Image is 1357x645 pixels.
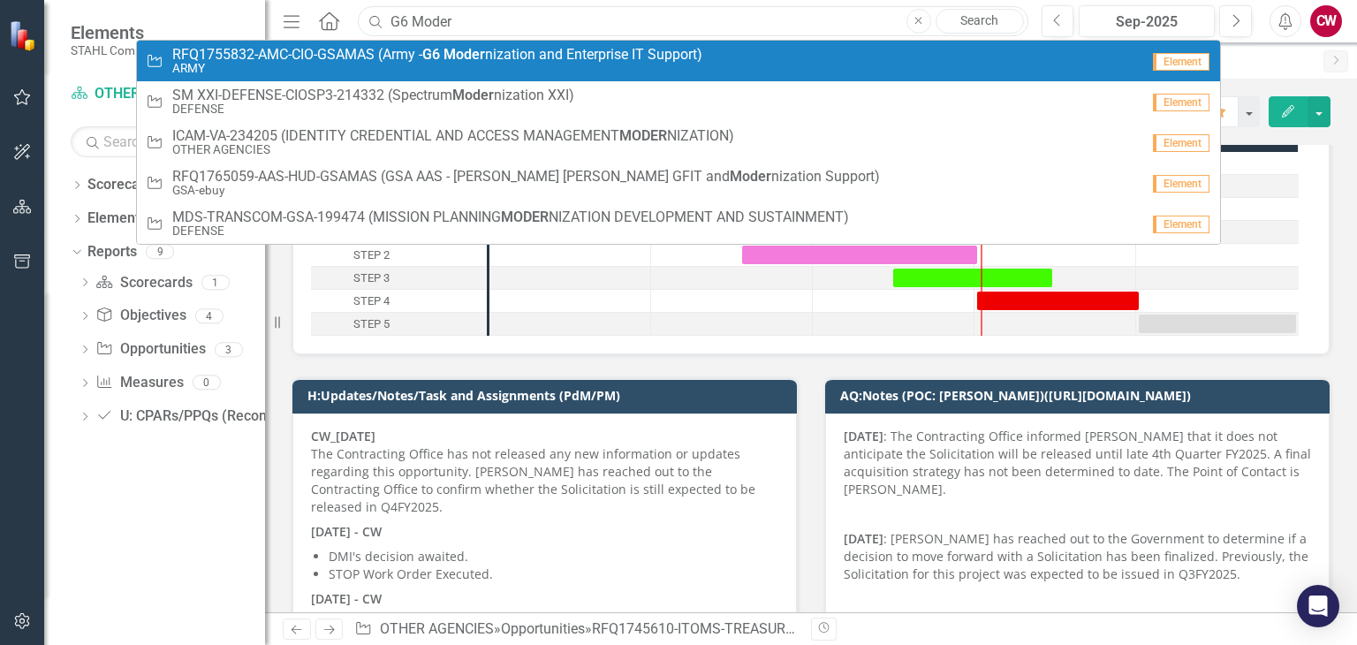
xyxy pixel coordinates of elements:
[452,87,494,103] strong: Moder
[1153,175,1209,193] span: Element
[742,246,977,264] div: Task: Start date: 2025-07-18 End date: 2025-09-01
[95,306,186,326] a: Objectives
[1153,53,1209,71] span: Element
[172,169,880,185] span: RFQ1765059-AAS-HUD-GSAMAS (GSA AAS - [PERSON_NAME] [PERSON_NAME] GFIT and nization Support)
[172,47,702,63] span: RFQ1755832-AMC-CIO-GSAMAS (Army - nization and Enterprise IT Support)
[592,620,1220,637] div: RFQ1745610-ITOMS-TREASURY-RFI-GSA (IT Operations and Modernization (ITOM) Services - MRAS)
[1139,315,1296,333] div: Task: Start date: 2025-10-01 End date: 2025-10-31
[311,590,382,607] strong: [DATE] - CW
[1297,585,1339,627] div: Open Intercom Messenger
[329,548,778,565] li: DMI's decision awaited.
[844,530,883,547] strong: [DATE]
[358,6,1027,37] input: Search ClearPoint...
[844,428,1311,502] p: : The Contracting Office informed [PERSON_NAME] that it does not anticipate the Solicitation will...
[311,523,382,540] strong: [DATE] - CW
[1153,94,1209,111] span: Element
[146,244,174,259] div: 9
[95,373,183,393] a: Measures
[311,290,487,313] div: Task: Start date: 2025-09-01 End date: 2025-10-01
[311,267,487,290] div: Task: Start date: 2025-08-16 End date: 2025-09-15
[172,87,574,103] span: SM XXI-DEFENSE-CIOSP3-214332 (Spectrum nization XXI)
[172,62,702,75] small: ARMY
[9,19,41,51] img: ClearPoint Strategy
[311,267,487,290] div: STEP 3
[311,244,487,267] div: Task: Start date: 2025-07-18 End date: 2025-09-01
[893,269,1052,287] div: Task: Start date: 2025-08-16 End date: 2025-09-15
[71,22,171,43] span: Elements
[71,126,247,157] input: Search Below...
[840,389,1321,402] h3: AQ:Notes (POC: [PERSON_NAME])([URL][DOMAIN_NAME])
[353,267,390,290] div: STEP 3
[311,428,375,444] strong: CW_[DATE]
[619,127,667,144] strong: MODER
[1153,134,1209,152] span: Element
[172,102,574,116] small: DEFENSE
[1079,5,1215,37] button: Sep-2025
[311,313,487,336] div: Task: Start date: 2025-10-01 End date: 2025-10-31
[172,143,734,156] small: OTHER AGENCIES
[137,41,1221,81] a: RFQ1755832-AMC-CIO-GSAMAS (Army -G6 Modernization and Enterprise IT Support)ARMYElement
[1310,5,1342,37] button: CW
[71,43,171,57] small: STAHL Companies
[501,620,585,637] a: Opportunities
[87,209,147,229] a: Elements
[730,168,771,185] strong: Moder
[172,128,734,144] span: ICAM-VA-234205 (IDENTITY CREDENTIAL AND ACCESS MANAGEMENT NIZATION)
[380,620,494,637] a: OTHER AGENCIES
[1153,216,1209,233] span: Element
[215,342,243,357] div: 3
[977,292,1139,310] div: Task: Start date: 2025-09-01 End date: 2025-10-01
[172,184,880,197] small: GSA-ebuy
[353,313,390,336] div: STEP 5
[137,81,1221,122] a: SM XXI-DEFENSE-CIOSP3-214332 (SpectrumModernization XXI)DEFENSEElement
[172,224,849,238] small: DEFENSE
[87,175,160,195] a: Scorecards
[844,428,883,444] strong: [DATE]
[311,313,487,336] div: STEP 5
[311,290,487,313] div: STEP 4
[95,339,205,360] a: Opportunities
[172,209,849,225] span: MDS-TRANSCOM-GSA-199474 (MISSION PLANNING NIZATION DEVELOPMENT AND SUSTAINMENT)
[193,376,221,391] div: 0
[353,290,390,313] div: STEP 4
[936,9,1024,34] a: Search
[329,565,778,583] li: STOP Work Order Executed.
[844,527,1311,587] p: : [PERSON_NAME] has reached out to the Government to determine if a decision to move forward with...
[87,242,137,262] a: Reports
[1085,11,1209,33] div: Sep-2025
[311,428,778,520] p: The Contracting Office has not released any new information or updates regarding this opportunity...
[311,244,487,267] div: STEP 2
[137,163,1221,203] a: RFQ1765059-AAS-HUD-GSAMAS (GSA AAS - [PERSON_NAME] [PERSON_NAME] GFIT andModernization Support)GS...
[137,122,1221,163] a: ICAM-VA-234205 (IDENTITY CREDENTIAL AND ACCESS MANAGEMENTMODERNIZATION)OTHER AGENCIESElement
[137,203,1221,244] a: MDS-TRANSCOM-GSA-199474 (MISSION PLANNINGMODERNIZATION DEVELOPMENT AND SUSTAINMENT)DEFENSEElement
[501,209,549,225] strong: MODER
[95,406,414,427] a: U: CPARs/PPQs (Recommended T0/T1/T2/T3)
[422,46,440,63] strong: G6
[195,308,224,323] div: 4
[201,275,230,290] div: 1
[307,389,788,402] h3: H:Updates/Notes/Task and Assignments (PdM/PM)
[353,244,390,267] div: STEP 2
[354,619,798,640] div: » »
[443,46,485,63] strong: Moder
[95,273,192,293] a: Scorecards
[71,84,247,104] a: OTHER AGENCIES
